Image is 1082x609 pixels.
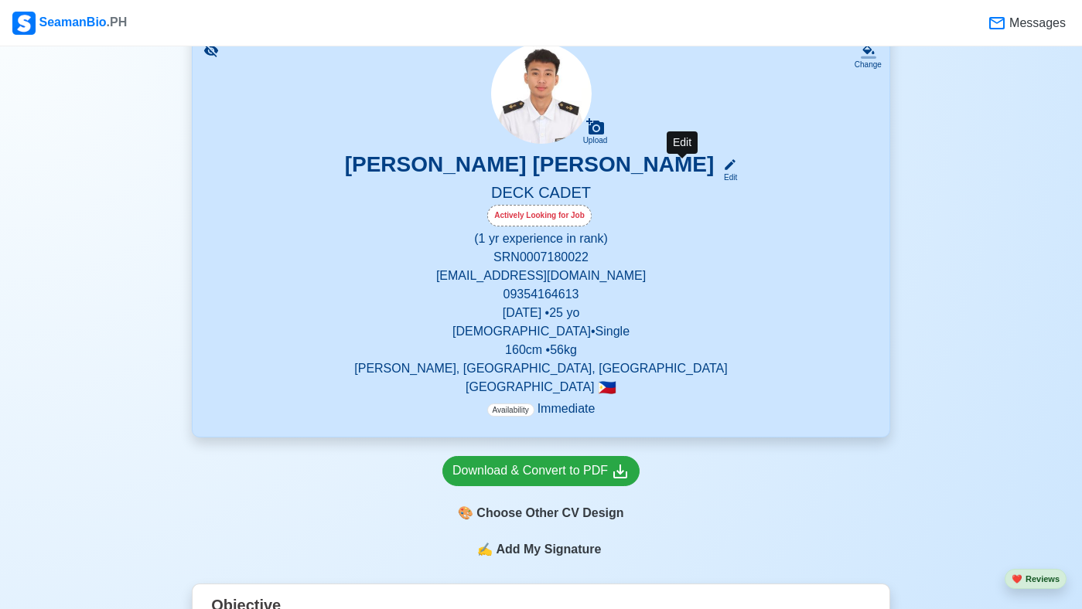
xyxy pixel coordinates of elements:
[487,403,534,417] span: Availability
[717,172,737,183] div: Edit
[458,504,473,522] span: paint
[1006,14,1066,32] span: Messages
[442,498,640,528] div: Choose Other CV Design
[598,380,616,395] span: 🇵🇭
[12,12,127,35] div: SeamanBio
[477,540,493,559] span: sign
[855,59,882,70] div: Change
[1012,574,1022,583] span: heart
[452,461,630,481] div: Download & Convert to PDF
[211,378,871,396] p: [GEOGRAPHIC_DATA]
[487,205,592,226] div: Actively Looking for Job
[211,230,871,248] p: (1 yr experience in rank)
[493,540,604,559] span: Add My Signature
[211,341,871,359] p: 160 cm • 56 kg
[12,12,36,35] img: Logo
[211,267,871,285] p: [EMAIL_ADDRESS][DOMAIN_NAME]
[107,15,128,29] span: .PH
[667,131,698,154] div: Edit
[345,151,715,183] h3: [PERSON_NAME] [PERSON_NAME]
[211,359,871,378] p: [PERSON_NAME], [GEOGRAPHIC_DATA], [GEOGRAPHIC_DATA]
[211,304,871,322] p: [DATE] • 25 yo
[211,248,871,267] p: SRN 0007180022
[211,322,871,341] p: [DEMOGRAPHIC_DATA] • Single
[211,183,871,205] h5: DECK CADET
[442,456,640,486] a: Download & Convert to PDF
[1005,569,1067,590] button: heartReviews
[583,136,608,145] div: Upload
[211,285,871,304] p: 09354164613
[487,400,596,418] p: Immediate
